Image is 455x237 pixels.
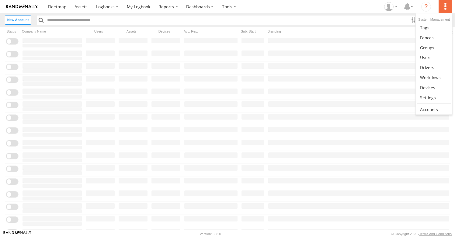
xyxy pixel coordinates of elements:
[266,28,445,35] div: Branding
[20,28,81,35] div: Company Name
[182,28,237,35] div: Acc. Rep.
[391,232,452,236] div: © Copyright 2025 -
[3,231,31,237] a: Visit our Website
[6,5,38,9] img: rand-logo.svg
[149,28,179,35] div: Devices
[200,232,223,236] div: Version: 308.01
[382,2,400,11] div: Jonah Towler
[5,16,31,24] label: Create New Account
[239,28,263,35] div: Sub. Start
[83,28,114,35] div: Users
[421,2,431,12] i: ?
[5,28,18,35] div: Status
[116,28,147,35] div: Assets
[419,232,452,236] a: Terms and Conditions
[409,16,422,24] label: Search Filter Options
